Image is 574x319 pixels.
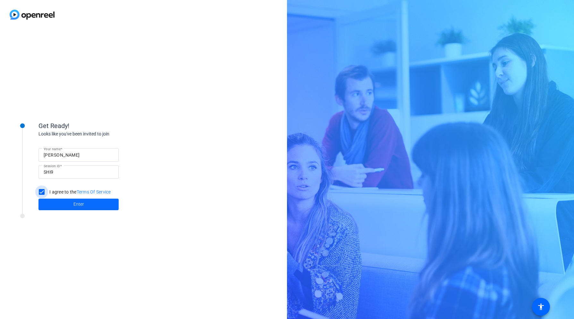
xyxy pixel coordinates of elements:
[537,303,545,311] mat-icon: accessibility
[44,164,60,168] mat-label: Session ID
[38,131,167,137] div: Looks like you've been invited to join
[38,121,167,131] div: Get Ready!
[77,189,111,194] a: Terms Of Service
[48,189,111,195] label: I agree to the
[44,147,61,151] mat-label: Your name
[38,199,119,210] button: Enter
[73,201,84,208] span: Enter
